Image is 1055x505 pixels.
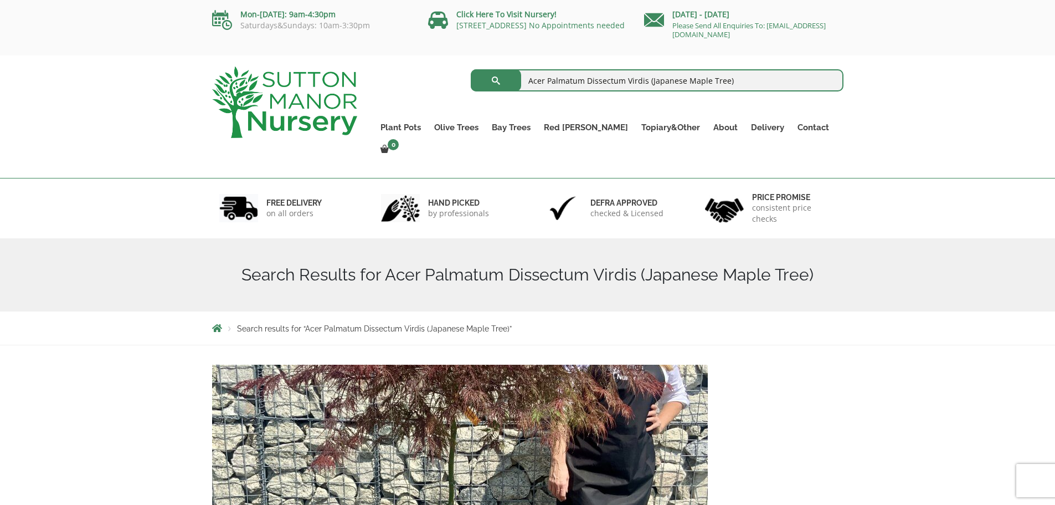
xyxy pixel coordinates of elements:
[590,208,663,219] p: checked & Licensed
[219,194,258,222] img: 1.jpg
[266,208,322,219] p: on all orders
[428,198,489,208] h6: hand picked
[791,120,836,135] a: Contact
[212,67,357,138] img: logo
[672,21,826,39] a: Please Send All Enquiries To: [EMAIL_ADDRESS][DOMAIN_NAME]
[644,8,843,21] p: [DATE] - [DATE]
[237,324,512,333] span: Search results for “Acer Palmatum Dissectum Virdis (Japanese Maple Tree)”
[752,192,836,202] h6: Price promise
[428,208,489,219] p: by professionals
[471,69,843,91] input: Search...
[212,21,411,30] p: Saturdays&Sundays: 10am-3:30pm
[428,120,485,135] a: Olive Trees
[388,139,399,150] span: 0
[543,194,582,222] img: 3.jpg
[381,194,420,222] img: 2.jpg
[212,324,843,333] nav: Breadcrumbs
[212,8,411,21] p: Mon-[DATE]: 9am-4:30pm
[374,142,402,157] a: 0
[212,478,708,488] a: Acer Palmatum Dissectum Virdis (Japanese Maple Tree)
[456,9,557,19] a: Click Here To Visit Nursery!
[707,120,744,135] a: About
[635,120,707,135] a: Topiary&Other
[266,198,322,208] h6: FREE DELIVERY
[374,120,428,135] a: Plant Pots
[752,202,836,225] p: consistent price checks
[590,198,663,208] h6: Defra approved
[212,265,843,285] h1: Search Results for Acer Palmatum Dissectum Virdis (Japanese Maple Tree)
[744,120,791,135] a: Delivery
[485,120,537,135] a: Bay Trees
[537,120,635,135] a: Red [PERSON_NAME]
[705,191,744,225] img: 4.jpg
[456,20,625,30] a: [STREET_ADDRESS] No Appointments needed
